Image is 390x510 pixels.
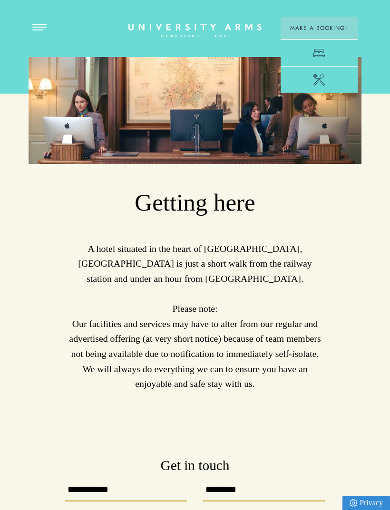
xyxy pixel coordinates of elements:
button: Make a BookingArrow icon [281,17,358,39]
button: Open Menu [32,24,47,31]
a: Privacy [342,496,390,510]
img: Arrow icon [345,27,348,30]
span: Make a Booking [290,24,348,32]
img: image-5623dd55eb3be5e1f220c14097a2109fa32372e4-2048x1119-jpg [29,57,361,164]
h1: Getting here [32,188,357,217]
h3: Get in touch [65,456,325,475]
p: A hotel situated in the heart of [GEOGRAPHIC_DATA], [GEOGRAPHIC_DATA] is just a short walk from t... [65,241,325,392]
a: Home [128,24,262,38]
img: Privacy [350,499,357,507]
